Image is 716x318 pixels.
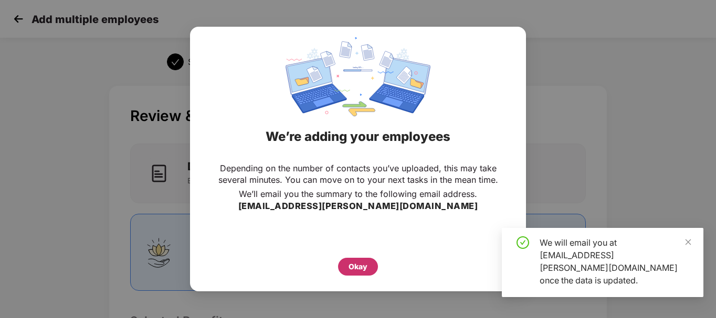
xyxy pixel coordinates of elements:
[239,188,477,200] p: We’ll email you the summary to the following email address.
[685,238,692,246] span: close
[203,116,513,157] div: We’re adding your employees
[349,261,367,272] div: Okay
[540,236,691,287] div: We will email you at [EMAIL_ADDRESS][PERSON_NAME][DOMAIN_NAME] once the data is updated.
[238,200,478,213] h3: [EMAIL_ADDRESS][PERSON_NAME][DOMAIN_NAME]
[211,162,505,185] p: Depending on the number of contacts you’ve uploaded, this may take several minutes. You can move ...
[286,37,430,116] img: svg+xml;base64,PHN2ZyBpZD0iRGF0YV9zeW5jaW5nIiB4bWxucz0iaHR0cDovL3d3dy53My5vcmcvMjAwMC9zdmciIHdpZH...
[517,236,529,249] span: check-circle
